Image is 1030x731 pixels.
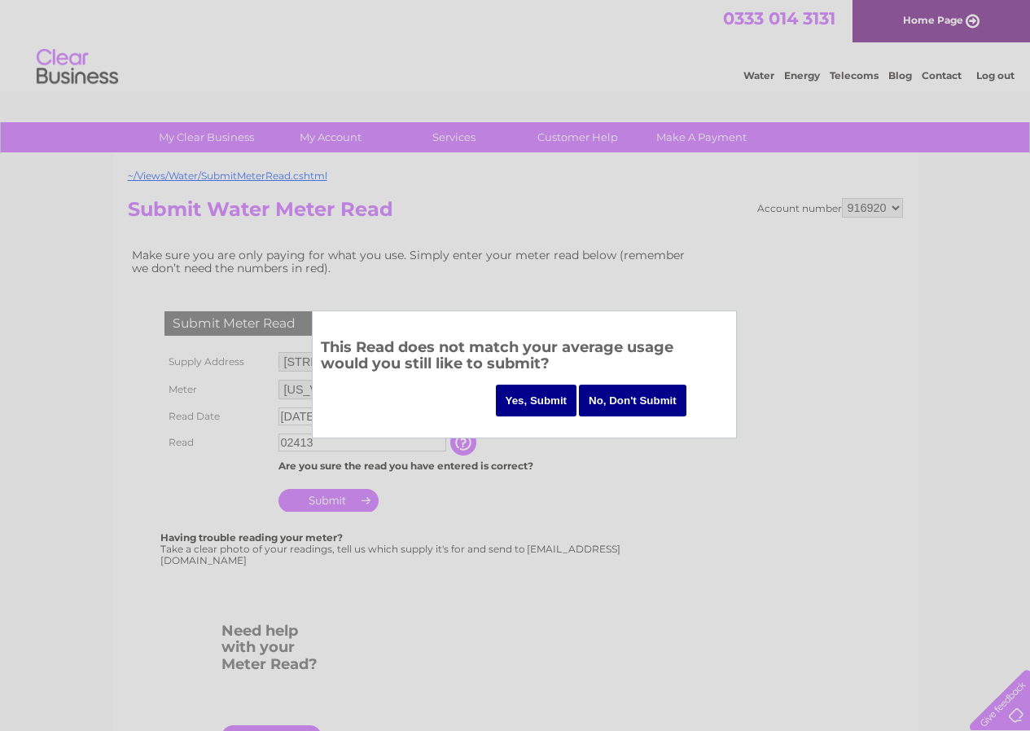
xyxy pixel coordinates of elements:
a: Contact [922,69,962,81]
a: Telecoms [830,69,879,81]
input: No, Don't Submit [579,385,686,416]
a: Energy [784,69,820,81]
input: Yes, Submit [496,385,577,416]
a: Log out [976,69,1015,81]
img: logo.png [36,42,119,92]
div: Clear Business is a trading name of Verastar Limited (registered in [GEOGRAPHIC_DATA] No. 3667643... [131,9,901,79]
a: Blog [888,69,912,81]
h3: This Read does not match your average usage would you still like to submit? [321,336,728,381]
a: Water [743,69,774,81]
a: 0333 014 3131 [723,8,835,29]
